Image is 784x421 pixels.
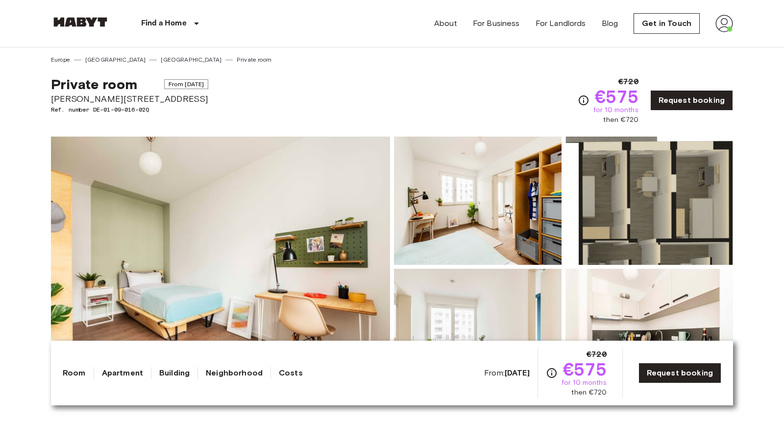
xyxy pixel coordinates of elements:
[63,367,86,379] a: Room
[650,90,733,111] a: Request booking
[159,367,190,379] a: Building
[565,137,733,265] img: Picture of unit DE-01-09-016-02Q
[51,105,208,114] span: Ref. number DE-01-09-016-02Q
[51,76,137,93] span: Private room
[279,367,303,379] a: Costs
[603,115,638,125] span: then €720
[206,367,263,379] a: Neighborhood
[85,55,146,64] a: [GEOGRAPHIC_DATA]
[565,269,733,397] img: Picture of unit DE-01-09-016-02Q
[634,13,700,34] a: Get in Touch
[161,55,221,64] a: [GEOGRAPHIC_DATA]
[602,18,618,29] a: Blog
[578,94,589,106] svg: Check cost overview for full price breakdown. Please note that discounts apply to new joiners onl...
[51,17,110,27] img: Habyt
[102,367,143,379] a: Apartment
[505,368,530,377] b: [DATE]
[51,93,208,105] span: [PERSON_NAME][STREET_ADDRESS]
[394,137,562,265] img: Picture of unit DE-01-09-016-02Q
[51,55,70,64] a: Europe
[237,55,271,64] a: Private room
[587,349,607,360] span: €720
[536,18,586,29] a: For Landlords
[484,368,530,378] span: From:
[473,18,520,29] a: For Business
[141,18,187,29] p: Find a Home
[618,76,638,88] span: €720
[164,79,209,89] span: From [DATE]
[571,388,606,398] span: then €720
[593,105,638,115] span: for 10 months
[595,88,638,105] span: €575
[546,367,558,379] svg: Check cost overview for full price breakdown. Please note that discounts apply to new joiners onl...
[51,137,390,397] img: Marketing picture of unit DE-01-09-016-02Q
[394,269,562,397] img: Picture of unit DE-01-09-016-02Q
[434,18,457,29] a: About
[715,15,733,32] img: avatar
[562,378,607,388] span: for 10 months
[563,360,607,378] span: €575
[638,363,721,383] a: Request booking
